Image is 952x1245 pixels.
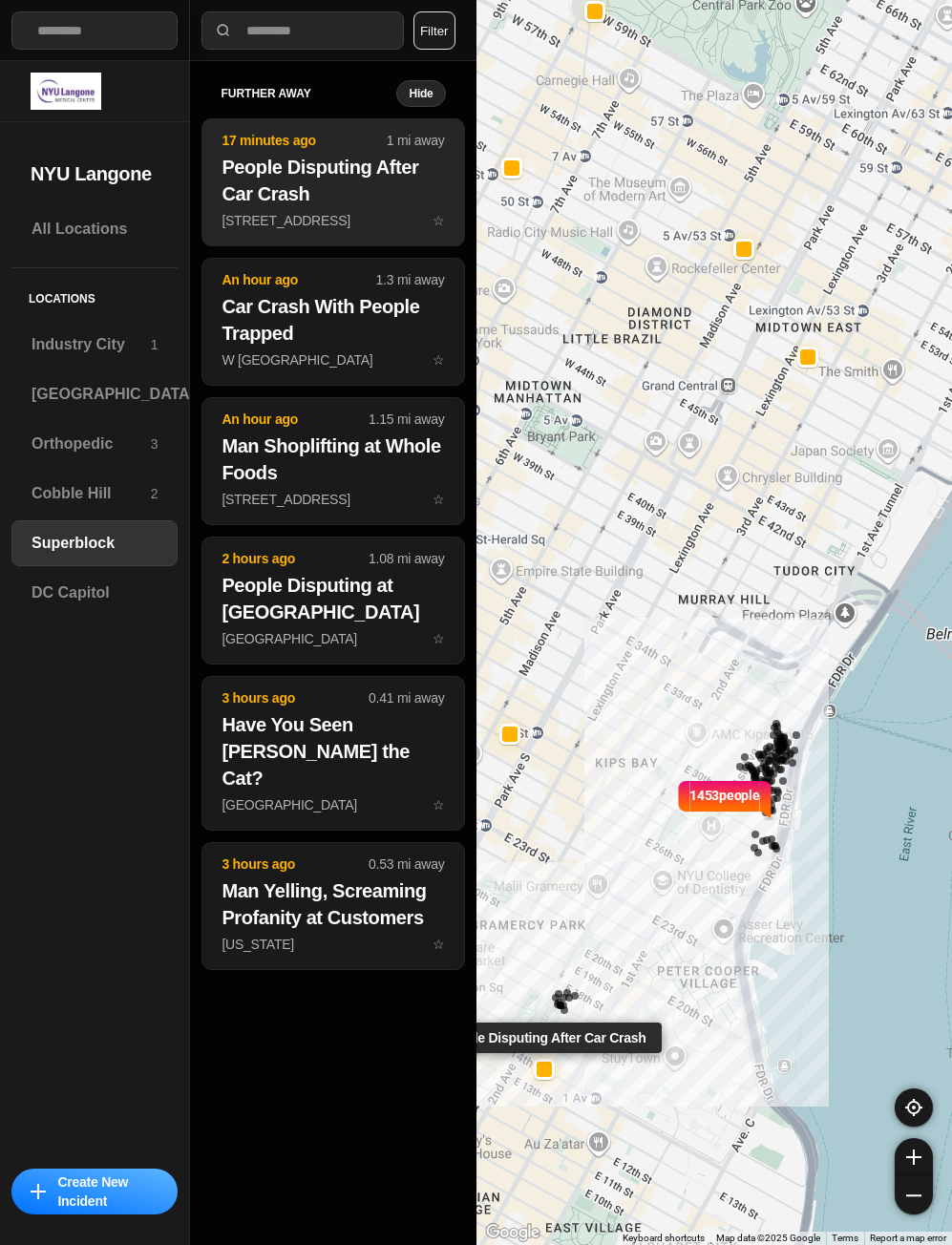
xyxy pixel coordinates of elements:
p: 0.41 mi away [369,688,444,707]
img: zoom-out [906,1188,921,1203]
p: 0.53 mi away [369,855,444,874]
h2: People Disputing at [GEOGRAPHIC_DATA] [222,572,444,625]
h3: All Locations [32,218,158,241]
p: [STREET_ADDRESS] [222,211,444,230]
img: Google [481,1220,544,1245]
span: star [433,937,445,952]
a: Report a map error [870,1233,946,1243]
a: Open this area in Google Maps (opens a new window) [481,1220,544,1245]
p: 1 mi away [387,131,445,150]
span: star [433,797,445,812]
p: [US_STATE] [222,935,444,954]
small: Hide [409,86,433,101]
p: W [GEOGRAPHIC_DATA] [222,350,444,369]
h3: Superblock [32,532,158,555]
img: recenter [905,1099,922,1116]
img: notch [675,778,689,820]
span: star [433,492,445,507]
a: 2 hours ago1.08 mi awayPeople Disputing at [GEOGRAPHIC_DATA][GEOGRAPHIC_DATA]star [201,630,464,646]
p: [STREET_ADDRESS] [222,490,444,509]
p: 1.08 mi away [369,549,444,568]
img: notch [759,778,773,820]
p: 3 hours ago [222,688,369,707]
p: 1453 people [689,786,760,828]
button: Hide [396,80,445,107]
div: People Disputing After Car Crash [427,1023,661,1053]
p: 3 hours ago [222,855,369,874]
h5: Locations [11,268,178,322]
p: 2 hours ago [222,549,369,568]
button: zoom-out [895,1176,933,1214]
a: 17 minutes ago1 mi awayPeople Disputing After Car Crash[STREET_ADDRESS]star [201,212,464,228]
img: logo [31,73,101,110]
h2: Man Yelling, Screaming Profanity at Customers [222,877,444,931]
p: 1.15 mi away [369,410,444,429]
span: star [433,631,445,646]
button: Filter [413,11,455,50]
a: Orthopedic3 [11,421,178,467]
h3: Industry City [32,333,151,356]
a: DC Capitol [11,570,178,616]
a: Industry City1 [11,322,178,368]
button: iconCreate New Incident [11,1169,178,1214]
h2: Car Crash With People Trapped [222,293,444,347]
h3: [GEOGRAPHIC_DATA] [32,383,195,406]
button: 17 minutes ago1 mi awayPeople Disputing After Car Crash[STREET_ADDRESS]star [201,118,464,246]
a: Terms [832,1233,858,1243]
button: An hour ago1.3 mi awayCar Crash With People TrappedW [GEOGRAPHIC_DATA]star [201,258,464,386]
h3: DC Capitol [32,581,158,604]
button: recenter [895,1088,933,1127]
button: Keyboard shortcuts [623,1232,705,1245]
a: 3 hours ago0.41 mi awayHave You Seen [PERSON_NAME] the Cat?[GEOGRAPHIC_DATA]star [201,796,464,812]
a: Superblock [11,520,178,566]
button: zoom-in [895,1138,933,1176]
p: Create New Incident [57,1172,159,1211]
p: 1 [151,335,159,354]
h2: People Disputing After Car Crash [222,154,444,207]
h3: Orthopedic [32,433,151,455]
a: An hour ago1.3 mi awayCar Crash With People TrappedW [GEOGRAPHIC_DATA]star [201,351,464,368]
a: Cobble Hill2 [11,471,178,517]
h2: Man Shoplifting at Whole Foods [222,433,444,486]
p: An hour ago [222,270,375,289]
p: An hour ago [222,410,369,429]
p: 17 minutes ago [222,131,386,150]
a: 3 hours ago0.53 mi awayMan Yelling, Screaming Profanity at Customers[US_STATE]star [201,936,464,952]
a: [GEOGRAPHIC_DATA] [11,371,178,417]
p: 2 [151,484,159,503]
button: People Disputing After Car Crash [534,1059,555,1080]
button: An hour ago1.15 mi awayMan Shoplifting at Whole Foods[STREET_ADDRESS]star [201,397,464,525]
p: [GEOGRAPHIC_DATA] [222,629,444,648]
a: All Locations [11,206,178,252]
button: 2 hours ago1.08 mi awayPeople Disputing at [GEOGRAPHIC_DATA][GEOGRAPHIC_DATA]star [201,537,464,665]
h3: Cobble Hill [32,482,151,505]
span: Map data ©2025 Google [716,1233,820,1243]
p: 1.3 mi away [376,270,445,289]
span: star [433,352,445,368]
button: 3 hours ago0.41 mi awayHave You Seen [PERSON_NAME] the Cat?[GEOGRAPHIC_DATA]star [201,676,464,831]
span: star [433,213,445,228]
h5: further away [221,86,396,101]
button: 3 hours ago0.53 mi awayMan Yelling, Screaming Profanity at Customers[US_STATE]star [201,842,464,970]
p: [GEOGRAPHIC_DATA] [222,795,444,814]
img: search [214,21,233,40]
p: 3 [151,434,159,454]
img: zoom-in [906,1150,921,1165]
h2: NYU Langone [31,160,159,187]
h2: Have You Seen [PERSON_NAME] the Cat? [222,711,444,791]
img: icon [31,1184,46,1199]
a: An hour ago1.15 mi awayMan Shoplifting at Whole Foods[STREET_ADDRESS]star [201,491,464,507]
